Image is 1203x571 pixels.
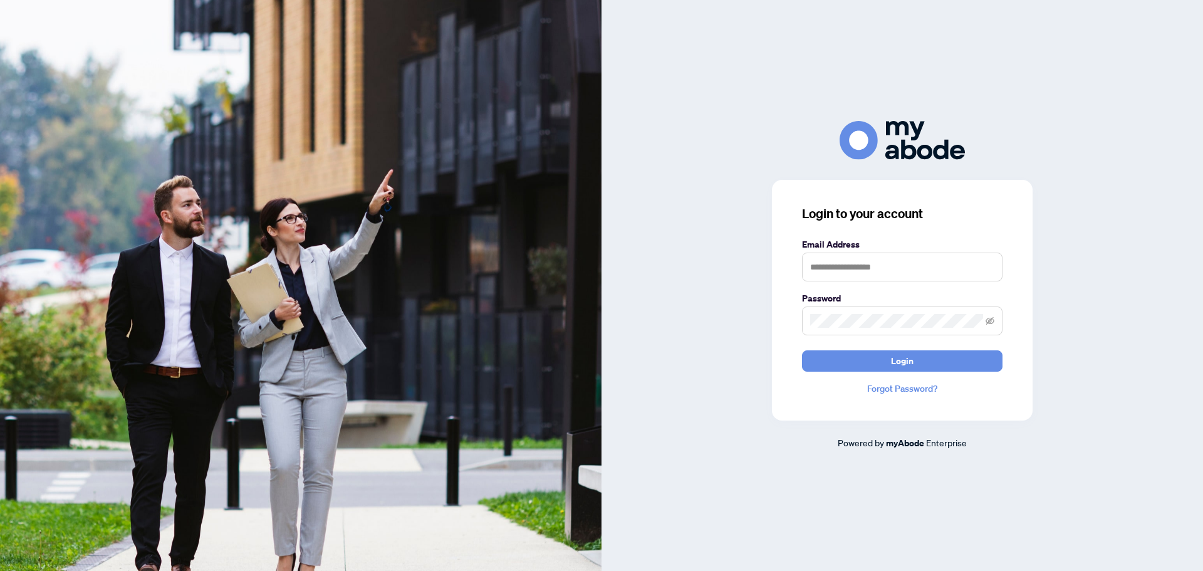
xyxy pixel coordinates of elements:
[802,291,1002,305] label: Password
[838,437,884,448] span: Powered by
[926,437,967,448] span: Enterprise
[886,436,924,450] a: myAbode
[802,205,1002,223] h3: Login to your account
[986,317,994,325] span: eye-invisible
[802,238,1002,251] label: Email Address
[891,351,914,371] span: Login
[802,382,1002,396] a: Forgot Password?
[802,350,1002,372] button: Login
[840,121,965,159] img: ma-logo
